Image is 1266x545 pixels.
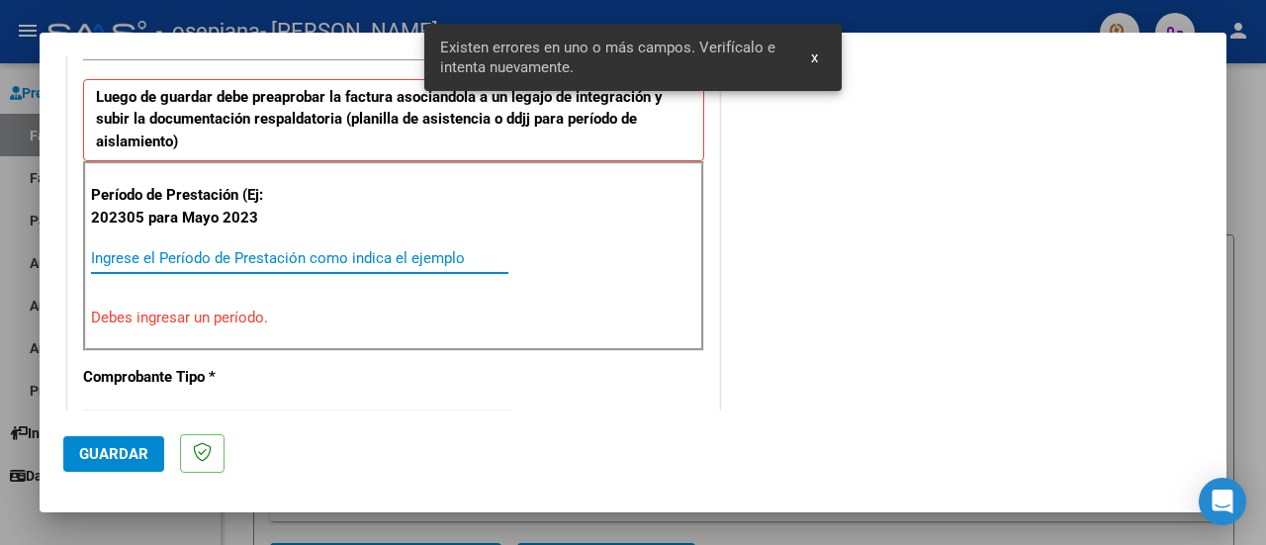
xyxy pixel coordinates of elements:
span: Existen errores en uno o más campos. Verifícalo e intenta nuevamente. [440,38,787,77]
div: Open Intercom Messenger [1199,478,1246,525]
button: Guardar [63,436,164,472]
span: Factura C [83,409,146,427]
p: Debes ingresar un período. [91,307,696,329]
p: Comprobante Tipo * [83,366,269,389]
span: Guardar [79,445,148,463]
span: x [811,48,818,66]
button: x [795,40,834,75]
p: Período de Prestación (Ej: 202305 para Mayo 2023 [91,184,273,228]
strong: Luego de guardar debe preaprobar la factura asociandola a un legajo de integración y subir la doc... [96,88,663,150]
